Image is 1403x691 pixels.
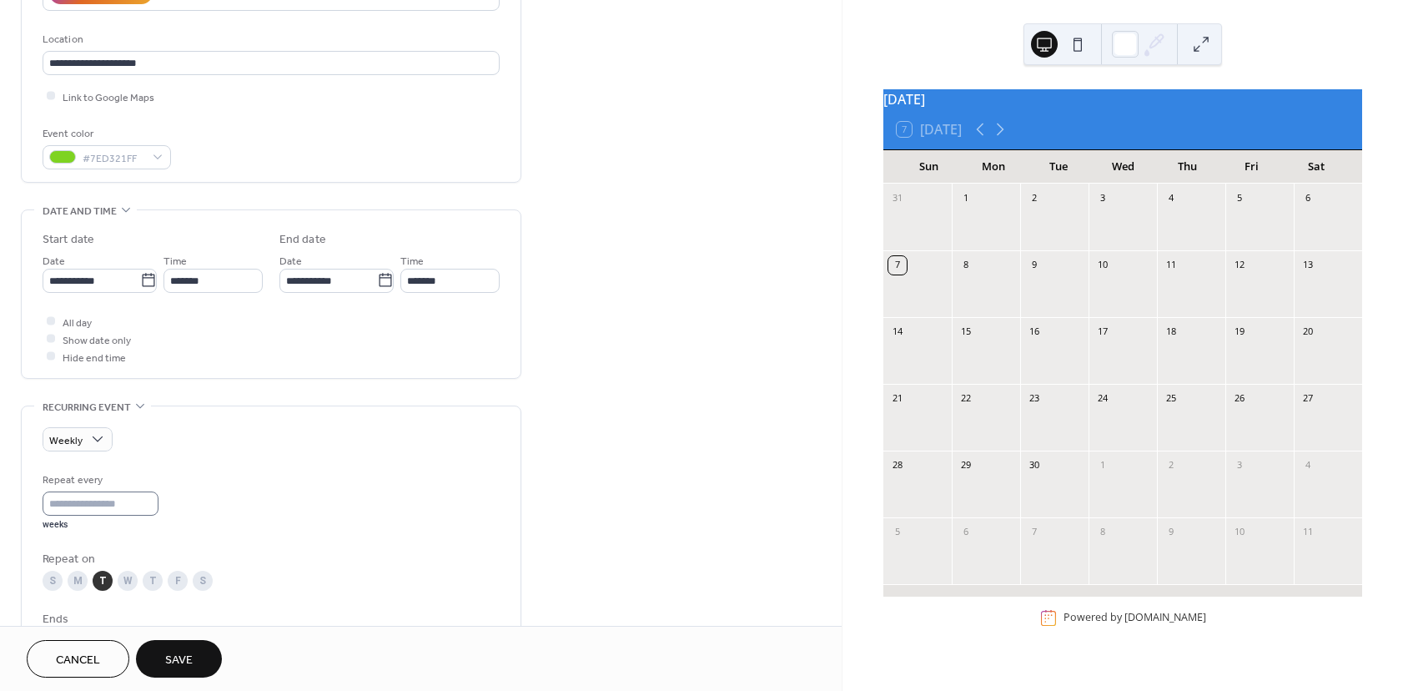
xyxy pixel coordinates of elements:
div: weeks [43,519,158,531]
div: 20 [1299,323,1317,341]
div: 15 [957,323,975,341]
div: 8 [1094,523,1112,542]
span: Time [163,252,187,270]
div: 16 [1025,323,1043,341]
div: F [168,571,188,591]
span: Weekly [49,431,83,450]
a: [DOMAIN_NAME] [1124,610,1206,624]
div: 30 [1025,456,1043,475]
div: 24 [1094,390,1112,408]
div: 7 [1025,523,1043,542]
span: Hide end time [63,349,126,366]
div: 2 [1025,189,1043,208]
div: 2 [1162,456,1180,475]
div: 9 [1025,256,1043,275]
div: 11 [1299,523,1317,542]
span: Show date only [63,331,131,349]
div: M [68,571,88,591]
div: 6 [1299,189,1317,208]
span: Recurring event [43,399,131,416]
div: 27 [1299,390,1317,408]
div: 3 [1230,456,1249,475]
div: 17 [1094,323,1112,341]
div: 22 [957,390,975,408]
div: S [193,571,213,591]
div: 8 [957,256,975,275]
div: 31 [888,189,907,208]
div: Tue [1026,150,1090,184]
div: 10 [1094,256,1112,275]
div: Sat [1285,150,1349,184]
span: Time [400,252,424,270]
div: 4 [1162,189,1180,208]
div: Mon [962,150,1026,184]
div: Sun [897,150,961,184]
button: Cancel [27,640,129,678]
div: 5 [888,523,907,542]
span: Save [165,652,193,669]
button: Save [136,640,222,678]
div: 26 [1230,390,1249,408]
div: Repeat every [43,472,155,489]
div: 29 [957,456,975,475]
span: Date [279,252,302,270]
div: 14 [888,323,907,341]
div: [DATE] [883,89,1362,109]
div: Repeat on [43,551,496,568]
span: Link to Google Maps [63,88,154,106]
div: Ends [43,611,496,628]
div: 9 [1162,523,1180,542]
span: Date [43,252,65,270]
div: 1 [1094,456,1112,475]
div: 10 [1230,523,1249,542]
div: 4 [1299,456,1317,475]
div: Powered by [1064,610,1206,624]
div: 5 [1230,189,1249,208]
span: #7ED321FF [83,149,144,167]
div: 19 [1230,323,1249,341]
div: 3 [1094,189,1112,208]
div: 13 [1299,256,1317,275]
div: Fri [1219,150,1284,184]
div: 21 [888,390,907,408]
span: Cancel [56,652,100,669]
div: 18 [1162,323,1180,341]
div: S [43,571,63,591]
span: All day [63,314,92,331]
div: 23 [1025,390,1043,408]
div: W [118,571,138,591]
div: 12 [1230,256,1249,275]
span: Date and time [43,203,117,220]
div: End date [279,231,326,249]
div: Thu [1155,150,1219,184]
div: 28 [888,456,907,475]
div: T [93,571,113,591]
div: 7 [888,256,907,275]
div: Event color [43,125,168,143]
div: Start date [43,231,94,249]
div: Location [43,31,496,48]
div: 6 [957,523,975,542]
div: 1 [957,189,975,208]
div: Wed [1090,150,1154,184]
div: 25 [1162,390,1180,408]
div: T [143,571,163,591]
div: 11 [1162,256,1180,275]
